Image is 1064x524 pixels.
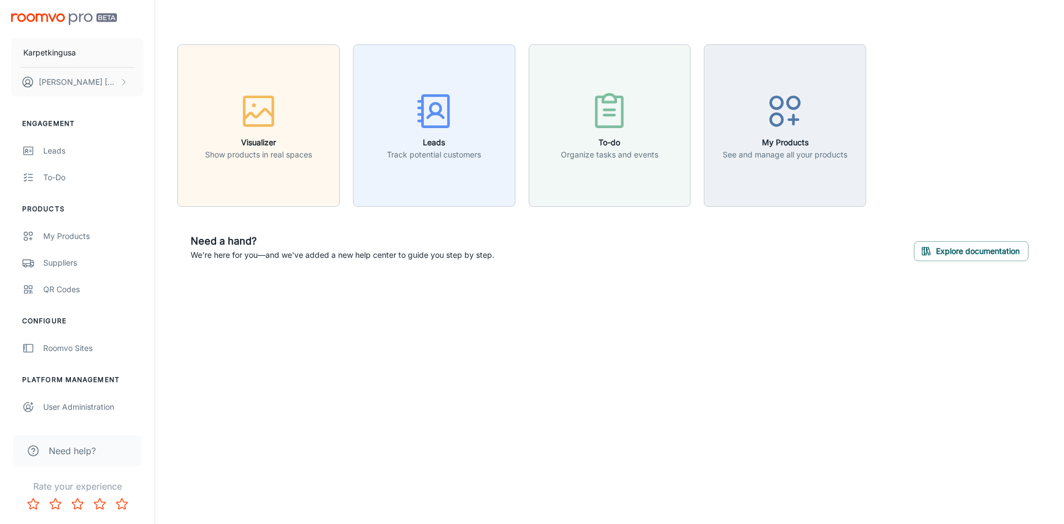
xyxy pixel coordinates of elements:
[191,249,494,261] p: We're here for you—and we've added a new help center to guide you step by step.
[914,241,1029,261] button: Explore documentation
[529,44,691,207] button: To-doOrganize tasks and events
[704,119,866,130] a: My ProductsSee and manage all your products
[561,136,658,149] h6: To-do
[723,149,847,161] p: See and manage all your products
[353,119,515,130] a: LeadsTrack potential customers
[191,233,494,249] h6: Need a hand?
[387,149,481,161] p: Track potential customers
[11,68,144,96] button: [PERSON_NAME] [PERSON_NAME]
[704,44,866,207] button: My ProductsSee and manage all your products
[43,171,144,184] div: To-do
[177,44,340,207] button: VisualizerShow products in real spaces
[39,76,117,88] p: [PERSON_NAME] [PERSON_NAME]
[723,136,847,149] h6: My Products
[43,230,144,242] div: My Products
[11,13,117,25] img: Roomvo PRO Beta
[11,38,144,67] button: Karpetkingusa
[353,44,515,207] button: LeadsTrack potential customers
[205,149,312,161] p: Show products in real spaces
[43,145,144,157] div: Leads
[23,47,76,59] p: Karpetkingusa
[529,119,691,130] a: To-doOrganize tasks and events
[561,149,658,161] p: Organize tasks and events
[43,257,144,269] div: Suppliers
[387,136,481,149] h6: Leads
[914,245,1029,256] a: Explore documentation
[205,136,312,149] h6: Visualizer
[43,283,144,296] div: QR Codes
